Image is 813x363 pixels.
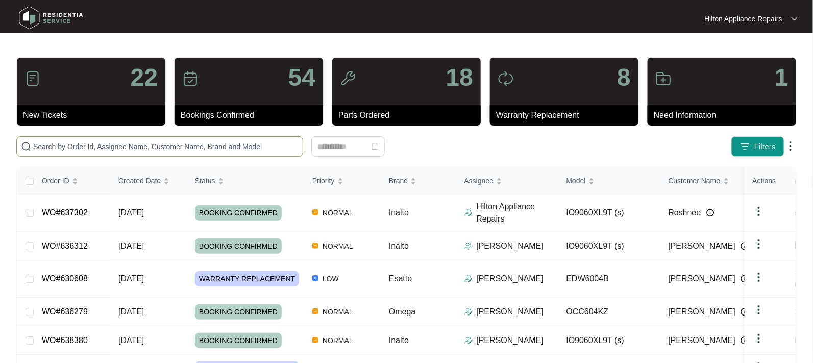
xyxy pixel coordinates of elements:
[558,195,660,232] td: IO9060XL9T (s)
[42,241,88,250] a: WO#636312
[181,109,323,122] p: Bookings Confirmed
[753,271,765,283] img: dropdown arrow
[669,306,736,318] span: [PERSON_NAME]
[34,167,110,195] th: Order ID
[42,274,88,283] a: WO#630608
[15,3,87,33] img: residentia service logo
[617,65,631,90] p: 8
[456,167,558,195] th: Assignee
[754,141,776,152] span: Filters
[312,337,318,343] img: Vercel Logo
[318,207,357,219] span: NORMAL
[498,70,514,87] img: icon
[389,175,408,186] span: Brand
[21,141,31,152] img: search-icon
[741,336,749,345] img: Info icon
[792,16,798,21] img: dropdown arrow
[23,109,165,122] p: New Tickets
[340,70,356,87] img: icon
[753,205,765,217] img: dropdown arrow
[118,208,144,217] span: [DATE]
[669,240,736,252] span: [PERSON_NAME]
[187,167,304,195] th: Status
[446,65,473,90] p: 18
[318,273,343,285] span: LOW
[131,65,158,90] p: 22
[42,336,88,345] a: WO#638380
[118,336,144,345] span: [DATE]
[318,334,357,347] span: NORMAL
[753,304,765,316] img: dropdown arrow
[33,141,299,152] input: Search by Order Id, Assignee Name, Customer Name, Brand and Model
[195,175,215,186] span: Status
[195,205,282,221] span: BOOKING CONFIRMED
[669,207,701,219] span: Roshnee
[496,109,638,122] p: Warranty Replacement
[338,109,481,122] p: Parts Ordered
[464,175,494,186] span: Assignee
[753,238,765,250] img: dropdown arrow
[741,242,749,250] img: Info icon
[118,175,161,186] span: Created Date
[312,243,318,249] img: Vercel Logo
[24,70,41,87] img: icon
[118,274,144,283] span: [DATE]
[42,175,69,186] span: Order ID
[464,308,473,316] img: Assigner Icon
[477,201,558,225] p: Hilton Appliance Repairs
[464,209,473,217] img: Assigner Icon
[655,70,672,87] img: icon
[110,167,187,195] th: Created Date
[660,167,762,195] th: Customer Name
[464,336,473,345] img: Assigner Icon
[775,65,789,90] p: 1
[312,275,318,281] img: Vercel Logo
[118,241,144,250] span: [DATE]
[558,326,660,355] td: IO9060XL9T (s)
[389,208,409,217] span: Inalto
[669,273,736,285] span: [PERSON_NAME]
[731,136,784,157] button: filter iconFilters
[477,240,544,252] p: [PERSON_NAME]
[704,14,782,24] p: Hilton Appliance Repairs
[741,275,749,283] img: Info icon
[464,242,473,250] img: Assigner Icon
[389,274,412,283] span: Esatto
[318,306,357,318] span: NORMAL
[304,167,381,195] th: Priority
[288,65,315,90] p: 54
[312,175,335,186] span: Priority
[389,307,415,316] span: Omega
[389,241,409,250] span: Inalto
[195,304,282,320] span: BOOKING CONFIRMED
[669,334,736,347] span: [PERSON_NAME]
[389,336,409,345] span: Inalto
[566,175,586,186] span: Model
[558,232,660,260] td: IO9060XL9T (s)
[42,307,88,316] a: WO#636279
[477,306,544,318] p: [PERSON_NAME]
[42,208,88,217] a: WO#637302
[477,334,544,347] p: [PERSON_NAME]
[558,298,660,326] td: OCC604KZ
[312,209,318,215] img: Vercel Logo
[195,238,282,254] span: BOOKING CONFIRMED
[477,273,544,285] p: [PERSON_NAME]
[195,271,299,286] span: WARRANTY REPLACEMENT
[312,308,318,314] img: Vercel Logo
[784,140,797,152] img: dropdown arrow
[118,307,144,316] span: [DATE]
[753,332,765,345] img: dropdown arrow
[740,141,750,152] img: filter icon
[464,275,473,283] img: Assigner Icon
[558,167,660,195] th: Model
[195,333,282,348] span: BOOKING CONFIRMED
[745,167,796,195] th: Actions
[706,209,715,217] img: Info icon
[318,240,357,252] span: NORMAL
[182,70,199,87] img: icon
[654,109,796,122] p: Need Information
[381,167,456,195] th: Brand
[558,260,660,298] td: EDW6004B
[669,175,721,186] span: Customer Name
